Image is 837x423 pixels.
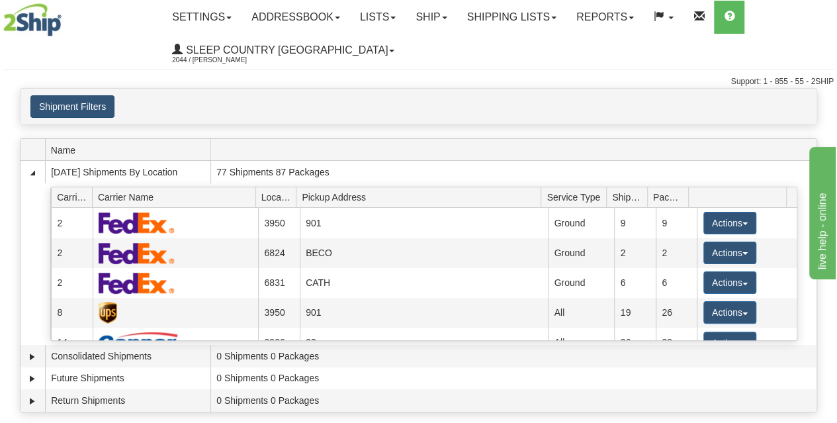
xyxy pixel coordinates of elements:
td: 3950 [258,208,300,238]
td: [DATE] Shipments By Location [45,161,210,183]
td: 26 [614,328,656,357]
a: Expand [26,395,39,408]
a: Expand [26,350,39,363]
td: All [548,328,614,357]
td: 2 [614,238,656,268]
td: 19 [614,298,656,328]
a: Lists [350,1,406,34]
td: 14 [51,328,93,357]
button: Actions [703,301,756,324]
td: 8 [51,298,93,328]
span: Name [51,140,210,160]
a: Sleep Country [GEOGRAPHIC_DATA] 2044 / [PERSON_NAME] [162,34,404,67]
td: Future Shipments [45,367,210,390]
span: Carrier Name [98,187,255,207]
td: 3950 [258,298,300,328]
td: 6824 [258,238,300,268]
td: Consolidated Shipments [45,345,210,367]
td: 6 [614,268,656,298]
td: 9 [614,208,656,238]
button: Actions [703,212,756,234]
img: Canpar [99,332,178,353]
span: Location Id [261,187,296,207]
td: Ground [548,238,614,268]
span: Pickup Address [302,187,541,207]
a: Addressbook [242,1,350,34]
td: 0 Shipments 0 Packages [210,345,816,367]
td: 93 [300,328,548,357]
td: 2 [51,268,93,298]
img: logo2044.jpg [3,3,62,36]
img: UPS [99,302,117,324]
td: 6831 [258,268,300,298]
span: Sleep Country [GEOGRAPHIC_DATA] [183,44,388,56]
td: 9 [656,208,697,238]
div: live help - online [10,8,122,24]
td: BECO [300,238,548,268]
span: Carrier Id [57,187,92,207]
img: FedEx Express® [99,272,175,294]
button: Shipment Filters [30,95,114,118]
td: 26 [656,298,697,328]
td: 77 Shipments 87 Packages [210,161,816,183]
span: 2044 / [PERSON_NAME] [172,54,271,67]
a: Ship [406,1,457,34]
td: All [548,298,614,328]
td: CATH [300,268,548,298]
td: 2 [51,208,93,238]
td: Ground [548,208,614,238]
img: FedEx Express® [99,212,175,234]
td: 901 [300,208,548,238]
a: Settings [162,1,242,34]
button: Actions [703,332,756,354]
iframe: chat widget [807,144,836,279]
td: 2 [51,238,93,268]
a: Shipping lists [457,1,566,34]
span: Shipments [612,187,647,207]
button: Actions [703,271,756,294]
a: Collapse [26,166,39,179]
img: FedEx Express® [99,242,175,264]
td: 0 Shipments 0 Packages [210,367,816,390]
a: Expand [26,372,39,385]
td: 29 [656,328,697,357]
td: 6 [656,268,697,298]
td: Return Shipments [45,389,210,412]
div: Support: 1 - 855 - 55 - 2SHIP [3,76,834,87]
td: 0 Shipments 0 Packages [210,389,816,412]
td: Ground [548,268,614,298]
a: Reports [566,1,644,34]
td: 901 [300,298,548,328]
td: 2 [656,238,697,268]
td: 3936 [258,328,300,357]
span: Service Type [547,187,606,207]
button: Actions [703,242,756,264]
span: Packages [653,187,688,207]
